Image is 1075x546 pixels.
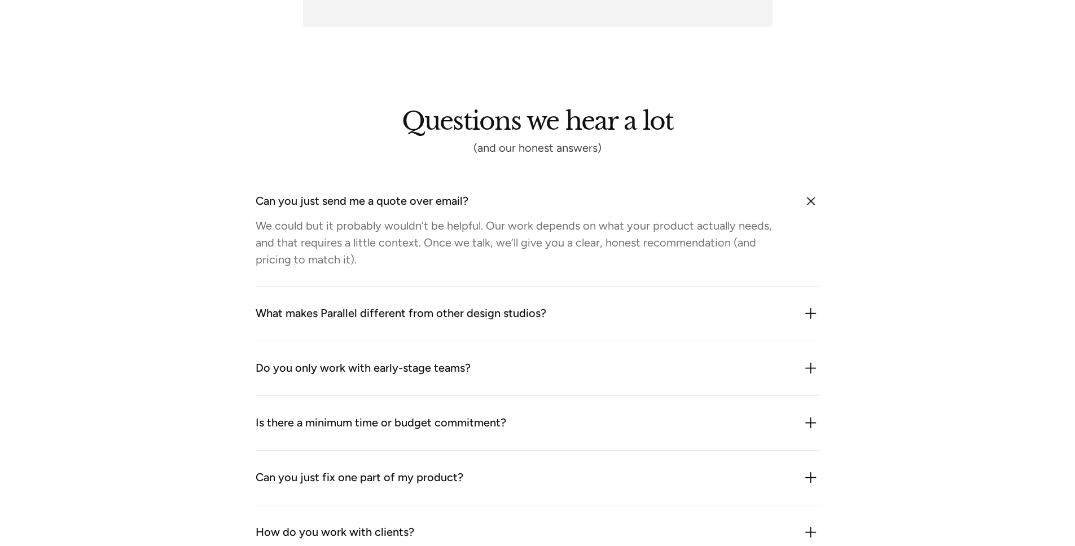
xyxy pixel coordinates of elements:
div: We could but it probably wouldn’t be helpful. Our work depends on what your product actually need... [256,217,789,268]
div: Can you just send me a quote over email? [256,192,468,210]
div: (and our honest answers) [402,143,674,151]
div: What makes Parallel different from other design studios? [256,305,546,323]
h2: Questions we hear a lot [402,112,674,137]
div: How do you work with clients? [256,523,414,541]
div: Can you just fix one part of my product? [256,469,463,487]
div: Do you only work with early-stage teams? [256,359,471,377]
div: Is there a minimum time or budget commitment? [256,414,506,432]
